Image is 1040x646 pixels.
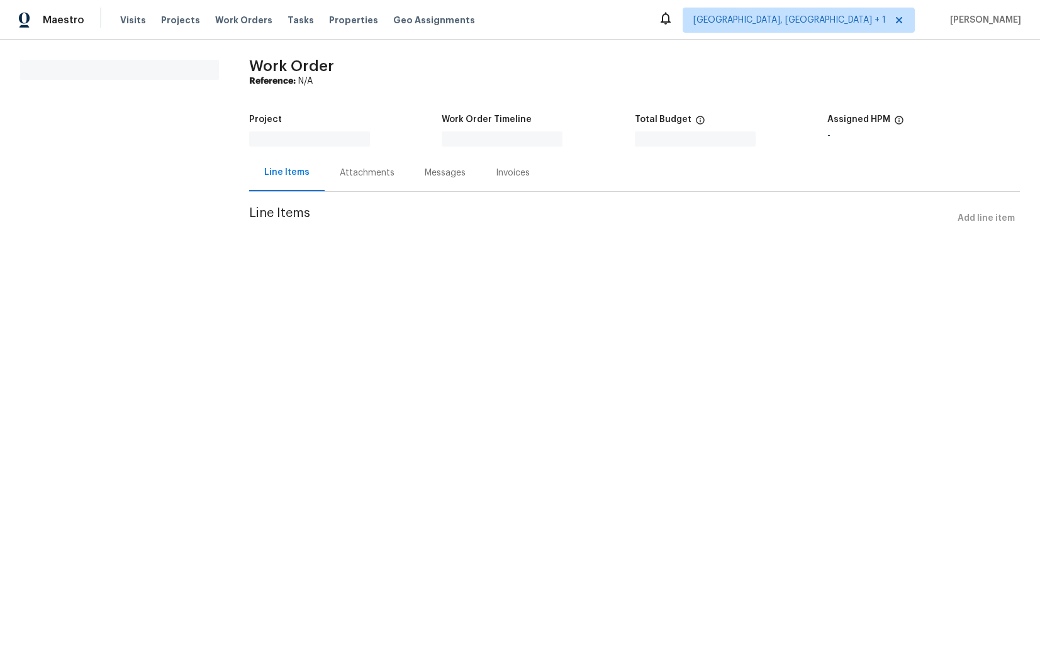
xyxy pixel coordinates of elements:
span: The hpm assigned to this work order. [894,115,904,131]
span: The total cost of line items that have been proposed by Opendoor. This sum includes line items th... [695,115,705,131]
span: Tasks [288,16,314,25]
span: Properties [329,14,378,26]
h5: Total Budget [635,115,691,124]
span: Geo Assignments [393,14,475,26]
h5: Work Order Timeline [442,115,532,124]
span: Work Orders [215,14,272,26]
span: Visits [120,14,146,26]
span: Projects [161,14,200,26]
div: Attachments [340,167,394,179]
div: Invoices [496,167,530,179]
div: Line Items [264,166,310,179]
h5: Project [249,115,282,124]
span: Line Items [249,207,953,230]
span: [PERSON_NAME] [945,14,1021,26]
div: Messages [425,167,466,179]
h5: Assigned HPM [827,115,890,124]
span: [GEOGRAPHIC_DATA], [GEOGRAPHIC_DATA] + 1 [693,14,886,26]
span: Maestro [43,14,84,26]
span: Work Order [249,58,334,74]
div: N/A [249,75,1020,87]
b: Reference: [249,77,296,86]
div: - [827,131,1020,140]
